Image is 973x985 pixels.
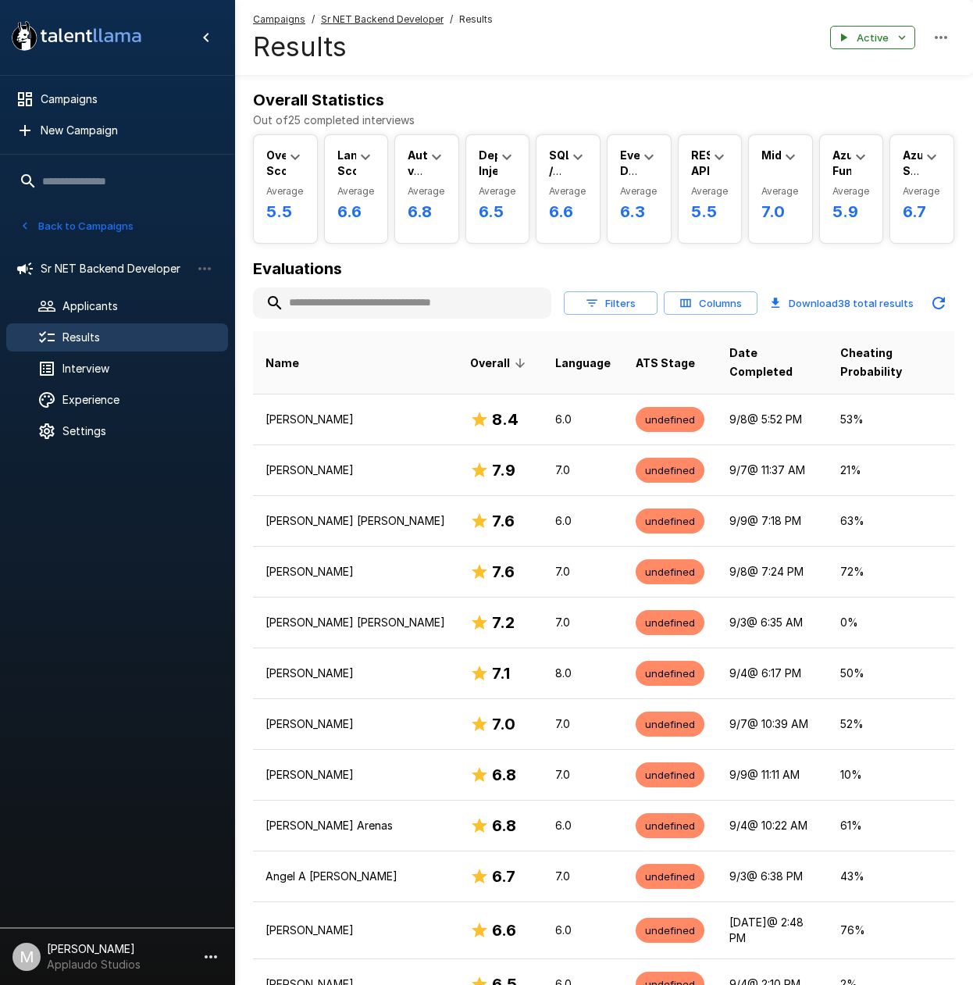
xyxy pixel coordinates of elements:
b: Language Score [337,148,393,177]
span: Average [549,184,587,199]
p: 53 % [840,412,942,427]
h6: 6.5 [479,199,517,224]
b: Azure Service Bus [903,148,946,193]
td: 9/8 @ 7:24 PM [717,546,828,597]
p: 72 % [840,564,942,580]
span: undefined [636,666,704,681]
span: Name [266,354,299,373]
button: Filters [564,291,658,316]
td: 9/4 @ 6:17 PM [717,648,828,698]
b: Azure Functions [832,148,889,177]
p: 76 % [840,923,942,938]
span: Date Completed [729,344,815,381]
td: 9/9 @ 7:18 PM [717,495,828,546]
b: RESTful APIs [691,148,737,177]
b: Authentication vs Authorization [408,148,494,193]
p: Angel A [PERSON_NAME] [266,869,445,884]
h6: 7.6 [492,559,515,584]
button: Download38 total results [764,287,920,319]
td: 9/9 @ 11:11 AM [717,749,828,800]
p: 7.0 [555,564,611,580]
b: Dependency Injection [479,148,550,177]
button: Updated Today - 5:12 PM [923,287,954,319]
span: Average [832,184,871,199]
p: [PERSON_NAME] [266,564,445,580]
p: 52 % [840,716,942,732]
span: / [450,12,453,27]
span: undefined [636,768,704,783]
span: Average [337,184,376,199]
h6: 7.0 [761,199,800,224]
p: 7.0 [555,716,611,732]
span: / [312,12,315,27]
p: 7.0 [555,767,611,783]
span: Cheating Probability [840,344,942,381]
button: Columns [664,291,757,316]
h6: 6.3 [620,199,658,224]
h6: 7.1 [492,661,510,686]
p: 50 % [840,666,942,681]
h6: 6.7 [903,199,941,224]
span: undefined [636,565,704,580]
p: 63 % [840,513,942,529]
p: [PERSON_NAME] Arenas [266,818,445,833]
span: Average [691,184,729,199]
span: undefined [636,923,704,938]
span: Average [903,184,941,199]
p: 7.0 [555,869,611,884]
p: [PERSON_NAME] [266,716,445,732]
u: Sr NET Backend Developer [321,13,444,25]
b: Overall Score [266,148,306,177]
p: 6.0 [555,923,611,938]
p: 6.0 [555,513,611,529]
p: [PERSON_NAME] [266,462,445,478]
p: [PERSON_NAME] [266,412,445,427]
b: Overall Statistics [253,91,384,109]
td: 9/8 @ 5:52 PM [717,394,828,444]
p: 10 % [840,767,942,783]
span: undefined [636,514,704,529]
p: 43 % [840,869,942,884]
p: 0 % [840,615,942,630]
span: Average [761,184,800,199]
p: [PERSON_NAME] [PERSON_NAME] [266,513,445,529]
p: 6.0 [555,412,611,427]
span: Results [459,12,493,27]
h6: 6.8 [408,199,446,224]
h6: 5.5 [266,199,305,224]
h6: 7.6 [492,509,515,534]
p: [PERSON_NAME] [266,666,445,681]
b: Event-Driven Architecture [620,148,693,193]
h6: 5.5 [691,199,729,224]
td: 9/3 @ 6:35 AM [717,597,828,648]
h6: 6.7 [492,864,515,889]
h6: 6.6 [549,199,587,224]
h6: 8.4 [492,407,519,432]
span: undefined [636,412,704,427]
p: 8.0 [555,666,611,681]
td: 9/3 @ 6:38 PM [717,851,828,901]
b: Middleware [761,148,827,162]
button: Active [830,26,915,50]
p: 61 % [840,818,942,833]
span: Average [479,184,517,199]
p: Out of 25 completed interviews [253,112,954,128]
td: 9/7 @ 11:37 AM [717,444,828,495]
td: 9/7 @ 10:39 AM [717,698,828,749]
span: Overall [470,354,530,373]
span: ATS Stage [636,354,695,373]
h6: 6.6 [492,918,516,943]
p: [PERSON_NAME] [266,767,445,783]
p: 21 % [840,462,942,478]
span: Average [266,184,305,199]
span: undefined [636,819,704,833]
b: SQL / Database [549,148,605,193]
p: [PERSON_NAME] [PERSON_NAME] [266,615,445,630]
b: Evaluations [253,259,342,278]
p: 6.0 [555,818,611,833]
span: undefined [636,869,704,884]
span: undefined [636,717,704,732]
h6: 6.8 [492,813,516,838]
u: Campaigns [253,13,305,25]
p: 7.0 [555,462,611,478]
